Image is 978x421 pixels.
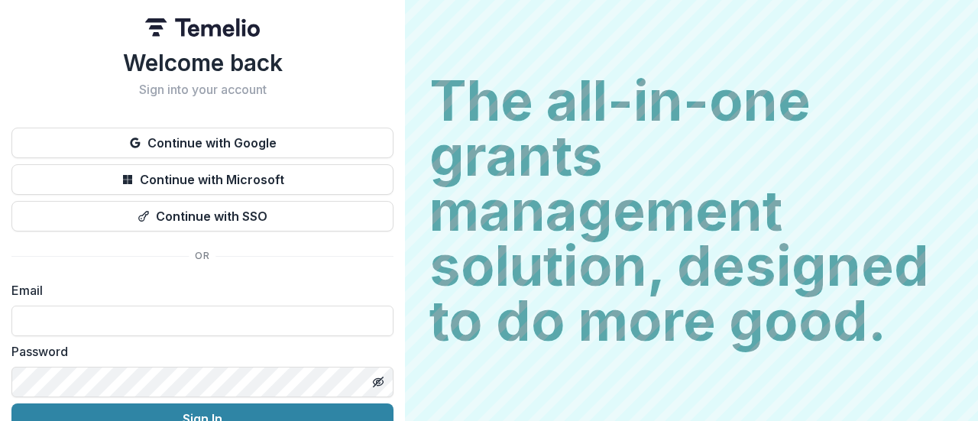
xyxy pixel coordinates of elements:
h2: Sign into your account [11,83,393,97]
button: Continue with Google [11,128,393,158]
img: Temelio [145,18,260,37]
label: Password [11,342,384,361]
button: Continue with SSO [11,201,393,232]
label: Email [11,281,384,300]
h1: Welcome back [11,49,393,76]
button: Toggle password visibility [366,370,390,394]
button: Continue with Microsoft [11,164,393,195]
